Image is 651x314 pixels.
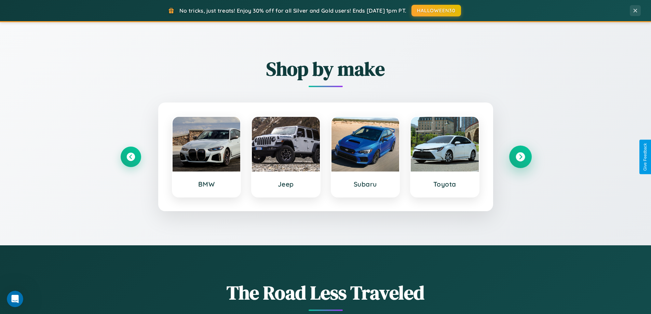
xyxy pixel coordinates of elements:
h2: Shop by make [121,56,531,82]
h3: BMW [179,180,234,188]
iframe: Intercom live chat [7,291,23,307]
h3: Toyota [418,180,472,188]
span: No tricks, just treats! Enjoy 30% off for all Silver and Gold users! Ends [DATE] 1pm PT. [179,7,406,14]
button: HALLOWEEN30 [411,5,461,16]
h1: The Road Less Traveled [121,279,531,306]
div: Give Feedback [643,143,648,171]
h3: Jeep [259,180,313,188]
h3: Subaru [338,180,393,188]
